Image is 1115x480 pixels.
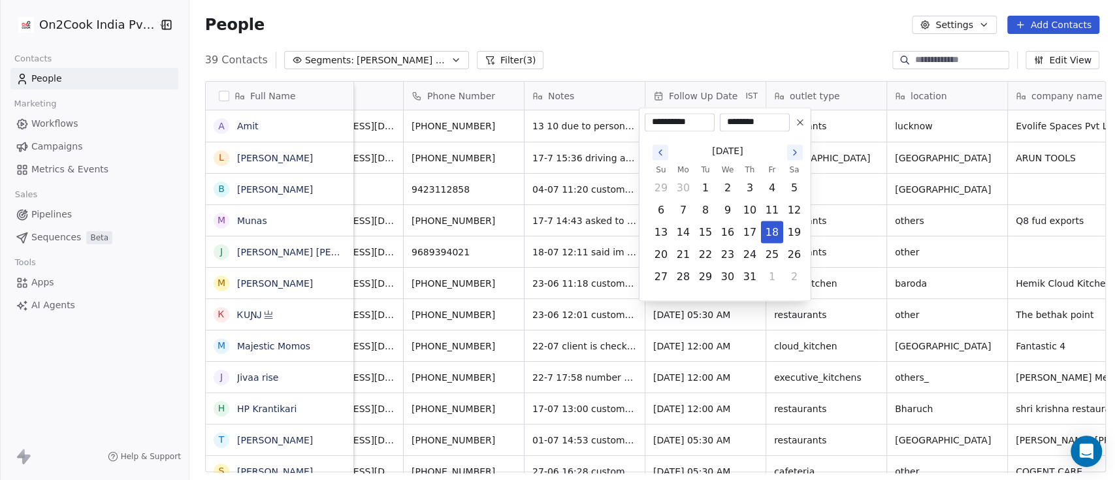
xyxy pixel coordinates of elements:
th: Sunday [650,163,672,176]
button: Sunday, July 27th, 2025 [651,266,671,287]
th: Monday [672,163,694,176]
button: Wednesday, July 2nd, 2025 [717,177,738,198]
button: Sunday, June 29th, 2025 [651,177,671,198]
th: Saturday [783,163,805,176]
button: Monday, July 21st, 2025 [673,244,694,264]
th: Tuesday [694,163,717,176]
button: Sunday, July 13th, 2025 [651,221,671,242]
button: Sunday, July 6th, 2025 [651,199,671,220]
button: Tuesday, July 8th, 2025 [695,199,716,220]
button: Friday, July 4th, 2025 [762,177,783,198]
button: Friday, July 25th, 2025 [762,244,783,264]
button: Go to the Previous Month [653,144,668,160]
table: July 2025 [650,163,805,287]
button: Friday, July 11th, 2025 [762,199,783,220]
th: Friday [761,163,783,176]
button: Thursday, July 24th, 2025 [739,244,760,264]
button: Thursday, July 31st, 2025 [739,266,760,287]
button: Thursday, July 17th, 2025 [739,221,760,242]
button: Saturday, July 12th, 2025 [784,199,805,220]
button: Go to the Next Month [787,144,803,160]
button: Monday, July 7th, 2025 [673,199,694,220]
button: Wednesday, July 30th, 2025 [717,266,738,287]
button: Saturday, August 2nd, 2025 [784,266,805,287]
button: Tuesday, July 22nd, 2025 [695,244,716,264]
button: Wednesday, July 16th, 2025 [717,221,738,242]
button: Thursday, July 10th, 2025 [739,199,760,220]
button: Friday, July 18th, 2025, selected [762,221,783,242]
button: Saturday, July 19th, 2025 [784,221,805,242]
button: Monday, July 28th, 2025 [673,266,694,287]
button: Saturday, July 26th, 2025 [784,244,805,264]
button: Saturday, July 5th, 2025 [784,177,805,198]
th: Thursday [739,163,761,176]
button: Monday, June 30th, 2025 [673,177,694,198]
button: Tuesday, July 15th, 2025 [695,221,716,242]
button: Thursday, July 3rd, 2025 [739,177,760,198]
button: Friday, August 1st, 2025 [762,266,783,287]
button: Sunday, July 20th, 2025 [651,244,671,264]
button: Tuesday, July 29th, 2025 [695,266,716,287]
button: Monday, July 14th, 2025 [673,221,694,242]
button: Tuesday, July 1st, 2025 [695,177,716,198]
span: [DATE] [712,144,743,158]
button: Wednesday, July 9th, 2025 [717,199,738,220]
button: Wednesday, July 23rd, 2025 [717,244,738,264]
th: Wednesday [717,163,739,176]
